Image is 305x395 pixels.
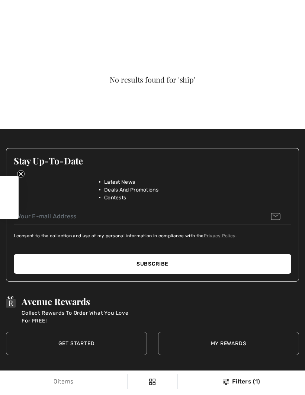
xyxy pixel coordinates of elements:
[158,332,299,355] a: My Rewards
[14,156,291,166] h3: Stay Up-To-Date
[6,296,16,308] img: Avenue Rewards
[223,379,229,385] img: Filters
[14,254,291,274] button: Subscribe
[22,309,133,325] p: Collect Rewards To Order What You Love For FREE!
[14,232,237,239] label: I consent to the collection and use of my personal information in compliance with the .
[104,178,135,186] span: Latest News
[104,194,126,202] span: Contests
[17,170,25,178] button: Close teaser
[182,377,301,386] div: Filters (1)
[15,76,290,83] div: No results found for 'ship'
[54,378,57,385] span: 0
[204,233,235,238] a: Privacy Policy
[14,208,291,225] input: Your E-mail Address
[104,186,158,194] span: Deals And Promotions
[149,379,155,385] img: Filters
[6,332,147,355] a: Get Started
[22,296,133,306] h3: Avenue Rewards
